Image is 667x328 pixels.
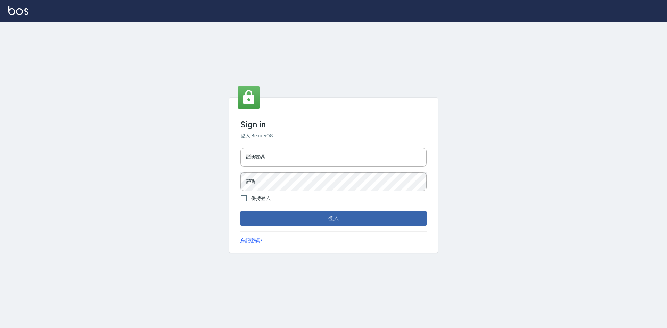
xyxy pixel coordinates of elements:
img: Logo [8,6,28,15]
h6: 登入 BeautyOS [240,132,427,140]
a: 忘記密碼? [240,237,262,244]
button: 登入 [240,211,427,226]
span: 保持登入 [251,195,271,202]
h3: Sign in [240,120,427,129]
